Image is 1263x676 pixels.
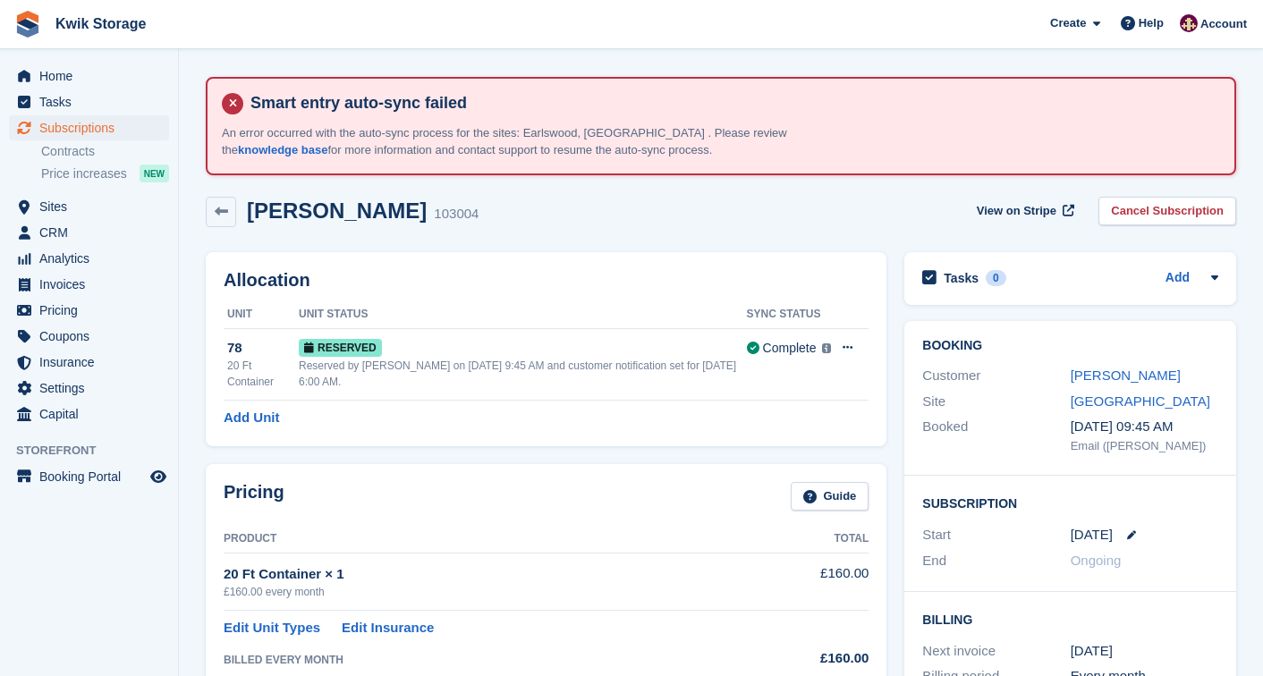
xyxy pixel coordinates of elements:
h4: Smart entry auto-sync failed [243,93,1220,114]
span: Settings [39,376,147,401]
img: ellie tragonette [1180,14,1198,32]
span: Invoices [39,272,147,297]
div: 103004 [434,204,479,224]
span: View on Stripe [977,202,1056,220]
span: Account [1200,15,1247,33]
span: Help [1139,14,1164,32]
div: 20 Ft Container × 1 [224,564,748,585]
div: Complete [763,339,817,358]
div: Customer [922,366,1070,386]
th: Total [748,525,869,553]
td: £160.00 [748,553,869,610]
span: Sites [39,194,147,219]
a: menu [9,194,169,219]
a: menu [9,401,169,427]
span: Ongoing [1071,553,1122,568]
span: Coupons [39,324,147,349]
a: Preview store [148,466,169,487]
div: Reserved by [PERSON_NAME] on [DATE] 9:45 AM and customer notification set for [DATE] 6:00 AM. [299,358,747,390]
h2: Subscription [922,494,1218,511]
a: Add [1166,268,1190,289]
a: Guide [791,482,869,511]
th: Sync Status [747,300,832,329]
a: Price increases NEW [41,164,169,183]
div: [DATE] 09:45 AM [1071,417,1218,437]
a: menu [9,272,169,297]
th: Unit [224,300,299,329]
div: [DATE] [1071,641,1218,662]
a: View on Stripe [970,197,1078,226]
span: Pricing [39,298,147,323]
span: Price increases [41,165,127,182]
div: 0 [986,270,1006,286]
a: Edit Insurance [342,618,434,638]
th: Unit Status [299,300,747,329]
span: Analytics [39,246,147,271]
span: Booking Portal [39,464,147,489]
a: [GEOGRAPHIC_DATA] [1071,393,1210,409]
h2: Billing [922,610,1218,628]
div: £160.00 every month [224,584,748,600]
div: 20 Ft Container [227,358,299,390]
span: Create [1050,14,1086,32]
div: Booked [922,417,1070,454]
a: [PERSON_NAME] [1071,368,1181,383]
span: Capital [39,401,147,427]
img: stora-icon-8386f47178a22dfd0bd8f6a31ec36ba5ce8667c1dd55bd0f319d3a0aa187defe.svg [14,11,41,38]
span: Subscriptions [39,115,147,140]
span: Home [39,63,147,89]
a: menu [9,376,169,401]
div: Start [922,525,1070,545]
a: knowledge base [238,143,327,156]
time: 2025-08-27 00:00:00 UTC [1071,525,1113,545]
h2: Allocation [224,270,869,291]
div: Site [922,392,1070,412]
div: BILLED EVERY MONTH [224,652,748,668]
p: An error occurred with the auto-sync process for the sites: Earlswood, [GEOGRAPHIC_DATA] . Please... [222,124,848,159]
span: Insurance [39,350,147,375]
a: Contracts [41,143,169,160]
span: Storefront [16,442,178,460]
span: Reserved [299,339,382,357]
div: Next invoice [922,641,1070,662]
a: Add Unit [224,408,279,428]
img: icon-info-grey-7440780725fd019a000dd9b08b2336e03edf1995a4989e88bcd33f0948082b44.svg [822,343,832,353]
a: Cancel Subscription [1098,197,1236,226]
a: menu [9,324,169,349]
a: menu [9,63,169,89]
a: Kwik Storage [48,9,153,38]
div: End [922,551,1070,571]
a: menu [9,464,169,489]
h2: [PERSON_NAME] [247,199,427,223]
div: NEW [140,165,169,182]
a: menu [9,89,169,114]
a: menu [9,220,169,245]
a: menu [9,350,169,375]
span: CRM [39,220,147,245]
span: Tasks [39,89,147,114]
th: Product [224,525,748,553]
div: £160.00 [748,648,869,669]
h2: Booking [922,339,1218,353]
div: 78 [227,338,299,359]
a: menu [9,115,169,140]
a: menu [9,246,169,271]
a: Edit Unit Types [224,618,320,638]
h2: Pricing [224,482,284,511]
div: Email ([PERSON_NAME]) [1071,437,1218,455]
a: menu [9,298,169,323]
h2: Tasks [944,270,979,286]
